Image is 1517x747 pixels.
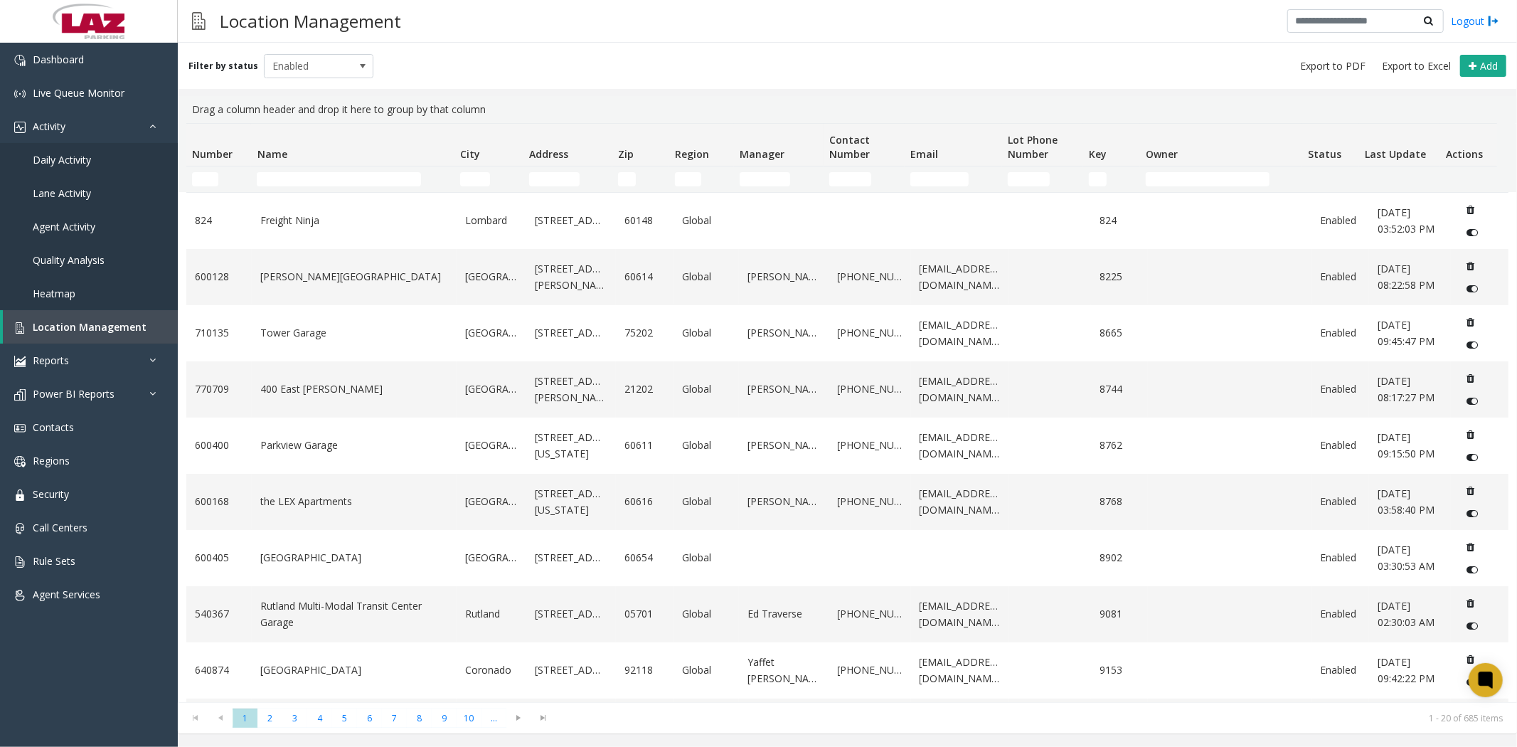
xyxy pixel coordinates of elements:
[14,88,26,100] img: 'icon'
[1459,671,1486,694] button: Disable
[1140,166,1302,192] td: Owner Filter
[1378,205,1442,237] a: [DATE] 03:52:03 PM
[1100,269,1140,285] a: 8225
[260,550,448,566] a: [GEOGRAPHIC_DATA]
[260,381,448,397] a: 400 East [PERSON_NAME]
[33,554,75,568] span: Rule Sets
[186,96,1508,123] div: Drag a column header and drop it here to group by that column
[454,166,523,192] td: City Filter
[682,381,730,397] a: Global
[1100,213,1140,228] a: 824
[260,269,448,285] a: [PERSON_NAME][GEOGRAPHIC_DATA]
[838,325,903,341] a: [PHONE_NUMBER]
[740,172,790,186] input: Manager Filter
[14,389,26,401] img: 'icon'
[1321,494,1361,509] a: Enabled
[531,709,556,729] span: Go to the last page
[1451,14,1499,28] a: Logout
[1300,59,1366,73] span: Export to PDF
[523,166,613,192] td: Address Filter
[282,709,307,728] span: Page 3
[506,709,531,729] span: Go to the next page
[1459,648,1482,671] button: Delete
[257,709,282,728] span: Page 2
[14,55,26,66] img: 'icon'
[195,550,243,566] a: 600405
[740,147,785,161] span: Manager
[1378,542,1442,574] a: [DATE] 03:30:53 AM
[1459,277,1486,300] button: Disable
[195,325,243,341] a: 710135
[1321,662,1361,678] a: Enabled
[14,122,26,133] img: 'icon'
[747,655,821,687] a: Yaffet [PERSON_NAME]
[14,523,26,534] img: 'icon'
[565,712,1503,724] kendo-pager-info: 1 - 20 of 685 items
[905,166,1002,192] td: Email Filter
[33,287,75,300] span: Heatmap
[3,310,178,344] a: Location Management
[1146,147,1178,161] span: Owner
[465,494,518,509] a: [GEOGRAPHIC_DATA]
[1378,655,1442,687] a: [DATE] 09:42:22 PM
[1382,59,1451,73] span: Export to Excel
[260,598,448,630] a: Rutland Multi-Modal Transit Center Garage
[1459,311,1482,334] button: Delete
[233,709,257,728] span: Page 1
[14,322,26,334] img: 'icon'
[33,86,124,100] span: Live Queue Monitor
[920,486,1001,518] a: [EMAIL_ADDRESS][DOMAIN_NAME]
[1321,438,1361,453] a: Enabled
[1376,56,1457,76] button: Export to Excel
[682,213,730,228] a: Global
[1100,381,1140,397] a: 8744
[407,709,432,728] span: Page 8
[829,133,870,161] span: Contact Number
[1008,133,1058,161] span: Lot Phone Number
[1378,262,1435,291] span: [DATE] 08:22:58 PM
[307,709,332,728] span: Page 4
[624,269,665,285] a: 60614
[535,550,608,566] a: [STREET_ADDRESS]
[747,325,821,341] a: [PERSON_NAME]
[1378,373,1442,406] a: [DATE] 08:17:27 PM
[1321,381,1361,397] a: Enabled
[675,172,701,186] input: Region Filter
[1146,172,1270,186] input: Owner Filter
[1459,502,1486,525] button: Disable
[14,456,26,467] img: 'icon'
[1459,536,1482,558] button: Delete
[1089,147,1107,161] span: Key
[1488,14,1499,28] img: logout
[481,709,506,728] span: Page 11
[747,438,821,453] a: [PERSON_NAME]
[465,550,518,566] a: [GEOGRAPHIC_DATA]
[1100,606,1140,622] a: 9081
[1302,166,1359,192] td: Status Filter
[535,662,608,678] a: [STREET_ADDRESS]
[669,166,734,192] td: Region Filter
[1459,480,1482,502] button: Delete
[535,486,608,518] a: [STREET_ADDRESS][US_STATE]
[1378,598,1442,630] a: [DATE] 02:30:03 AM
[734,166,824,192] td: Manager Filter
[33,120,65,133] span: Activity
[186,166,251,192] td: Number Filter
[535,213,608,228] a: [STREET_ADDRESS]
[260,494,448,509] a: the LEX Apartments
[1008,172,1050,186] input: Lot Phone Number Filter
[33,588,100,601] span: Agent Services
[1378,487,1435,516] span: [DATE] 03:58:40 PM
[192,147,233,161] span: Number
[624,550,665,566] a: 60654
[1321,550,1361,566] a: Enabled
[33,53,84,66] span: Dashboard
[465,438,518,453] a: [GEOGRAPHIC_DATA]
[1459,423,1482,446] button: Delete
[382,709,407,728] span: Page 7
[618,147,634,161] span: Zip
[624,381,665,397] a: 21202
[465,269,518,285] a: [GEOGRAPHIC_DATA]
[1459,615,1486,637] button: Disable
[195,213,243,228] a: 824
